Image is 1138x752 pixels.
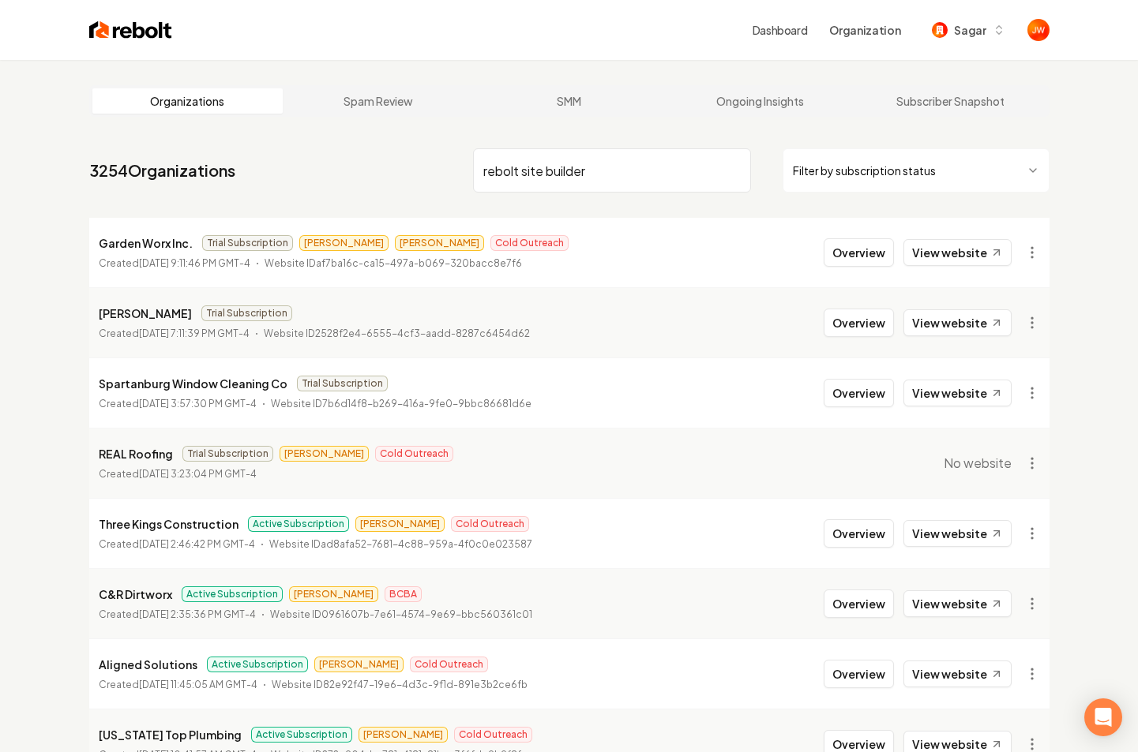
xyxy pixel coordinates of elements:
[201,305,292,321] span: Trial Subscription
[99,725,242,744] p: [US_STATE] Top Plumbing
[99,396,257,412] p: Created
[272,677,528,693] p: Website ID 82e92f47-19e6-4d3c-9f1d-891e3b2ce6fb
[99,444,173,463] p: REAL Roofing
[99,466,257,482] p: Created
[355,516,445,532] span: [PERSON_NAME]
[99,374,287,393] p: Spartanburg Window Cleaning Co
[139,679,257,690] time: [DATE] 11:45:05 AM GMT-4
[264,326,530,342] p: Website ID 2528f2e4-6555-4cf3-aadd-8287c6454d62
[297,376,388,391] span: Trial Subscription
[139,538,255,550] time: [DATE] 2:46:42 PM GMT-4
[289,586,378,602] span: [PERSON_NAME]
[474,88,665,114] a: SMM
[271,396,531,412] p: Website ID 7b6d14f8-b269-416a-9fe0-9bbc86681d6e
[903,590,1012,617] a: View website
[903,520,1012,547] a: View website
[314,657,404,672] span: [PERSON_NAME]
[139,608,256,620] time: [DATE] 2:35:36 PM GMT-4
[954,22,986,39] span: Sagar
[270,607,532,623] p: Website ID 0961607b-7e61-4574-9e69-bbc560361c01
[359,727,448,743] span: [PERSON_NAME]
[99,677,257,693] p: Created
[207,657,308,672] span: Active Subscription
[824,238,894,267] button: Overview
[299,235,389,251] span: [PERSON_NAME]
[903,239,1012,266] a: View website
[824,309,894,337] button: Overview
[1027,19,1050,41] button: Open user button
[410,657,488,672] span: Cold Outreach
[1027,19,1050,41] img: John Williams
[490,235,569,251] span: Cold Outreach
[395,235,484,251] span: [PERSON_NAME]
[903,309,1012,336] a: View website
[824,379,894,407] button: Overview
[824,589,894,618] button: Overview
[139,327,250,339] time: [DATE] 7:11:39 PM GMT-4
[855,88,1046,114] a: Subscriber Snapshot
[251,727,352,743] span: Active Subscription
[92,88,284,114] a: Organizations
[269,537,532,552] p: Website ID ad8afa52-7681-4c88-959a-4f0c0e023587
[182,586,283,602] span: Active Subscription
[1084,698,1122,736] div: Open Intercom Messenger
[99,537,255,552] p: Created
[139,257,250,269] time: [DATE] 9:11:46 PM GMT-4
[265,256,522,271] p: Website ID af7ba16c-ca15-497a-b069-320bacc8e7f6
[99,234,193,253] p: Garden Worx Inc.
[139,398,257,410] time: [DATE] 3:57:30 PM GMT-4
[99,514,238,533] p: Three Kings Construction
[99,655,197,674] p: Aligned Solutions
[99,585,172,604] p: C&R Dirtworx
[824,660,894,688] button: Overview
[280,446,369,462] span: [PERSON_NAME]
[99,304,192,323] p: [PERSON_NAME]
[932,22,948,38] img: Sagar
[903,380,1012,406] a: View website
[99,256,250,271] p: Created
[89,19,172,41] img: Rebolt Logo
[753,22,808,38] a: Dashboard
[139,468,257,480] time: [DATE] 3:23:04 PM GMT-4
[664,88,855,114] a: Ongoing Insights
[385,586,422,602] span: BCBA
[824,519,894,548] button: Overview
[99,326,250,342] p: Created
[248,516,349,532] span: Active Subscription
[89,159,235,181] a: 3254Organizations
[375,446,453,462] span: Cold Outreach
[473,148,751,193] input: Search by name or ID
[99,607,256,623] p: Created
[820,16,910,44] button: Organization
[451,516,529,532] span: Cold Outreach
[944,454,1012,473] span: No website
[903,660,1012,687] a: View website
[454,727,532,743] span: Cold Outreach
[202,235,293,251] span: Trial Subscription
[283,88,474,114] a: Spam Review
[182,446,273,462] span: Trial Subscription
